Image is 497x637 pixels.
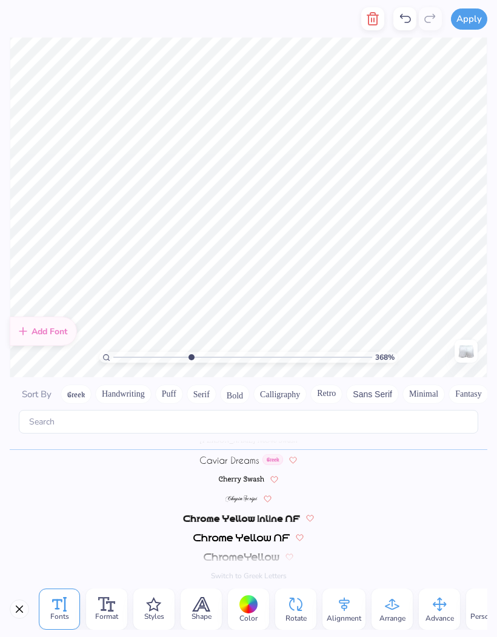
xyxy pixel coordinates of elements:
[451,8,487,30] button: Apply
[10,599,29,619] button: Close
[144,612,164,621] span: Styles
[425,613,454,623] span: Advance
[310,385,342,404] button: Retro
[95,612,118,621] span: Format
[262,454,283,465] span: Greek
[239,613,258,623] span: Color
[19,410,478,434] input: Search
[225,495,258,503] img: ChopinScript
[456,342,476,361] img: Back
[50,612,69,621] span: Fonts
[22,388,52,400] span: Sort By
[193,534,289,541] img: Chrome Yellow NF
[61,385,92,404] button: Greek
[220,385,250,404] button: Bold
[285,613,307,623] span: Rotate
[211,571,287,581] button: Switch to Greek Letters
[449,385,489,404] button: Fantasy
[95,385,152,404] button: Handwriting
[192,612,212,621] span: Shape
[379,613,405,623] span: Arrange
[375,352,395,363] span: 368 %
[200,457,259,464] img: Caviar Dreams
[346,385,399,404] button: Sans Serif
[253,385,307,404] button: Calligraphy
[155,385,183,404] button: Puff
[183,515,300,522] img: Chrome Yellow Inline NF
[199,435,297,446] span: [PERSON_NAME] No540 Swash
[402,385,445,404] button: Minimal
[187,385,216,404] button: Serif
[204,553,279,561] img: ChromeYellow
[327,613,361,623] span: Alignment
[10,317,77,346] div: Add Font
[219,476,264,483] img: Cherry Swash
